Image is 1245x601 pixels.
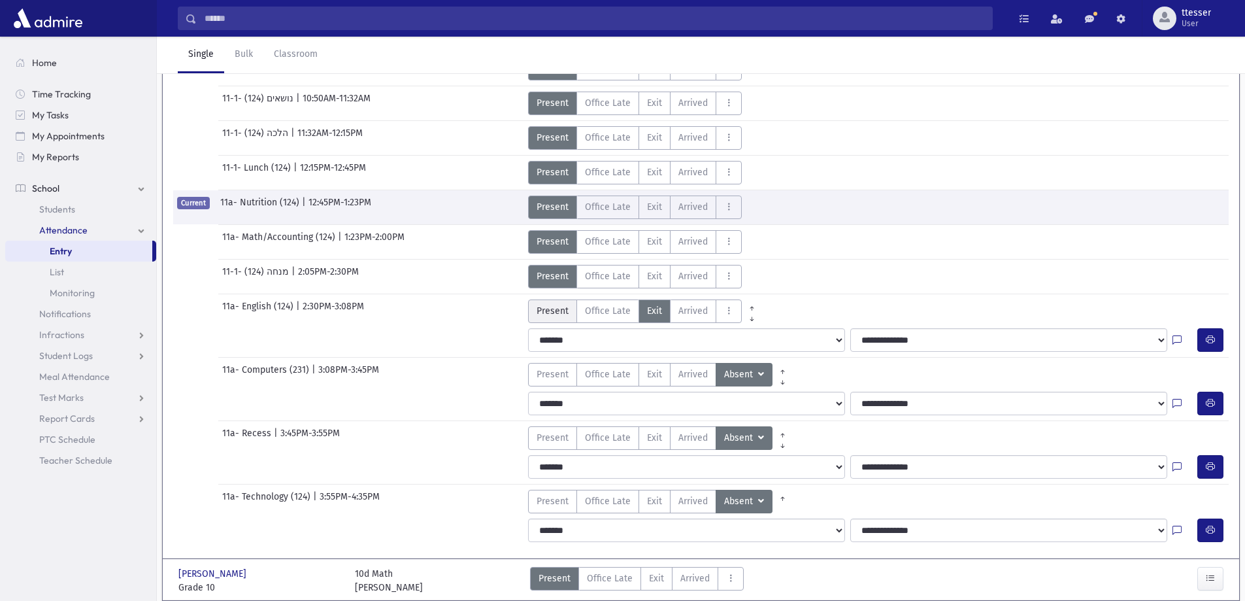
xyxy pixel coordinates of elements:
[585,131,631,145] span: Office Late
[5,450,156,471] a: Teacher Schedule
[678,165,708,179] span: Arrived
[537,96,569,110] span: Present
[222,230,338,254] span: 11a- Math/Accounting (124)
[39,455,112,466] span: Teacher Schedule
[647,235,662,249] span: Exit
[10,5,86,31] img: AdmirePro
[291,126,297,150] span: |
[39,434,95,445] span: PTC Schedule
[312,363,318,386] span: |
[222,426,274,450] span: 11a- Recess
[528,426,793,450] div: AttTypes
[528,490,793,513] div: AttTypes
[5,345,156,366] a: Student Logs
[5,220,156,241] a: Attendance
[178,37,224,73] a: Single
[32,88,91,100] span: Time Tracking
[39,329,84,341] span: Infractions
[291,265,298,288] span: |
[39,413,95,424] span: Report Cards
[539,572,571,585] span: Present
[1182,8,1211,18] span: ttesser
[585,431,631,445] span: Office Late
[222,490,313,513] span: 11a- Technology (124)
[222,300,296,323] span: 11a- English (124)
[313,490,320,513] span: |
[5,199,156,220] a: Students
[50,266,64,278] span: List
[537,165,569,179] span: Present
[50,245,72,257] span: Entry
[39,350,93,362] span: Student Logs
[32,57,57,69] span: Home
[5,178,156,199] a: School
[5,146,156,167] a: My Reports
[39,224,88,236] span: Attendance
[222,265,291,288] span: 11-1- מנחה (124)
[647,304,662,318] span: Exit
[585,200,631,214] span: Office Late
[5,283,156,303] a: Monitoring
[5,387,156,408] a: Test Marks
[338,230,344,254] span: |
[585,368,631,381] span: Office Late
[303,92,371,115] span: 10:50AM-11:32AM
[647,131,662,145] span: Exit
[222,92,296,115] span: 11-1- נושאים (124)
[296,300,303,323] span: |
[263,37,328,73] a: Classroom
[724,494,755,509] span: Absent
[1182,18,1211,29] span: User
[724,368,755,382] span: Absent
[220,196,302,219] span: 11a- Nutrition (124)
[537,494,569,508] span: Present
[5,84,156,105] a: Time Tracking
[178,581,342,594] span: Grade 10
[537,131,569,145] span: Present
[318,363,379,386] span: 3:08PM-3:45PM
[197,7,992,30] input: Search
[5,105,156,126] a: My Tasks
[320,490,380,513] span: 3:55PM-4:35PM
[528,126,742,150] div: AttTypes
[585,96,631,110] span: Office Late
[678,431,708,445] span: Arrived
[716,426,772,450] button: Absent
[678,304,708,318] span: Arrived
[355,567,423,594] div: 10d Math [PERSON_NAME]
[280,426,340,450] span: 3:45PM-3:55PM
[587,572,633,585] span: Office Late
[296,92,303,115] span: |
[300,161,366,184] span: 12:15PM-12:45PM
[585,269,631,283] span: Office Late
[716,490,772,513] button: Absent
[528,363,793,386] div: AttTypes
[585,235,631,249] span: Office Late
[678,494,708,508] span: Arrived
[302,196,308,219] span: |
[32,130,105,142] span: My Appointments
[5,366,156,387] a: Meal Attendance
[537,235,569,249] span: Present
[222,161,293,184] span: 11-1- Lunch (124)
[293,161,300,184] span: |
[32,182,59,194] span: School
[39,203,75,215] span: Students
[39,392,84,404] span: Test Marks
[528,230,742,254] div: AttTypes
[528,161,742,184] div: AttTypes
[178,567,249,581] span: [PERSON_NAME]
[647,269,662,283] span: Exit
[528,300,762,323] div: AttTypes
[537,368,569,381] span: Present
[344,230,405,254] span: 1:23PM-2:00PM
[32,109,69,121] span: My Tasks
[585,165,631,179] span: Office Late
[647,200,662,214] span: Exit
[528,196,742,219] div: AttTypes
[678,269,708,283] span: Arrived
[39,308,91,320] span: Notifications
[274,426,280,450] span: |
[678,200,708,214] span: Arrived
[39,371,110,383] span: Meal Attendance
